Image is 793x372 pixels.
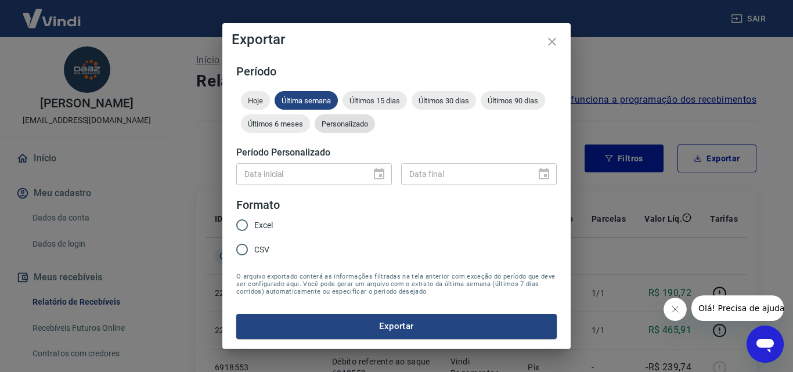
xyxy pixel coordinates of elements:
input: DD/MM/YYYY [236,163,363,185]
legend: Formato [236,197,280,214]
h5: Período [236,66,557,77]
span: Últimos 15 dias [343,96,407,105]
span: CSV [254,244,269,256]
iframe: Fechar mensagem [664,298,687,321]
h5: Período Personalizado [236,147,557,158]
span: O arquivo exportado conterá as informações filtradas na tela anterior com exceção do período que ... [236,273,557,295]
button: close [538,28,566,56]
span: Última semana [275,96,338,105]
button: Exportar [236,314,557,338]
span: Excel [254,219,273,232]
div: Personalizado [315,114,375,133]
span: Últimos 90 dias [481,96,545,105]
span: Olá! Precisa de ajuda? [7,8,98,17]
div: Hoje [241,91,270,110]
span: Hoje [241,96,270,105]
div: Últimos 30 dias [412,91,476,110]
span: Últimos 6 meses [241,120,310,128]
div: Últimos 90 dias [481,91,545,110]
div: Últimos 15 dias [343,91,407,110]
div: Últimos 6 meses [241,114,310,133]
iframe: Botão para abrir a janela de mensagens [747,326,784,363]
h4: Exportar [232,32,561,46]
span: Últimos 30 dias [412,96,476,105]
iframe: Mensagem da empresa [691,295,784,321]
div: Última semana [275,91,338,110]
input: DD/MM/YYYY [401,163,528,185]
span: Personalizado [315,120,375,128]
